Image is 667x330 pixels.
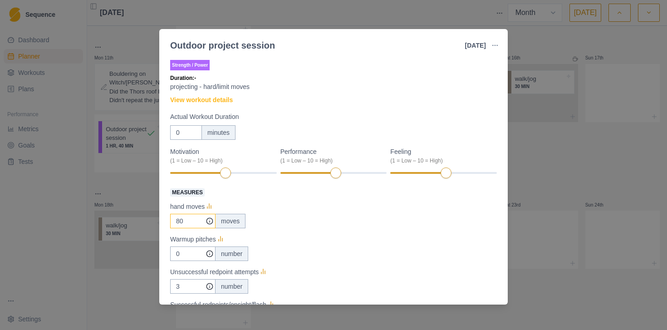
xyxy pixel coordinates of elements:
label: Feeling [390,147,491,165]
p: Successful redpoints/onsight/flash [170,300,266,310]
div: (1 = Low – 10 = High) [170,157,271,165]
div: Outdoor project session [170,39,275,52]
p: [DATE] [465,41,486,50]
p: Duration: - [170,74,497,82]
div: moves [215,214,245,228]
label: Motivation [170,147,271,165]
div: number [215,246,248,261]
div: number [215,279,248,294]
p: Unsuccessful redpoint attempts [170,267,259,277]
label: Performance [280,147,382,165]
div: (1 = Low – 10 = High) [390,157,491,165]
span: Measures [170,188,205,197]
p: Strength / Power [170,60,210,70]
a: View workout details [170,95,233,105]
p: hand moves [170,202,205,212]
label: Actual Workout Duration [170,112,491,122]
p: Warmup pitches [170,235,216,244]
div: minutes [201,125,235,140]
p: projecting - hard/limit moves [170,82,497,92]
div: (1 = Low – 10 = High) [280,157,382,165]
